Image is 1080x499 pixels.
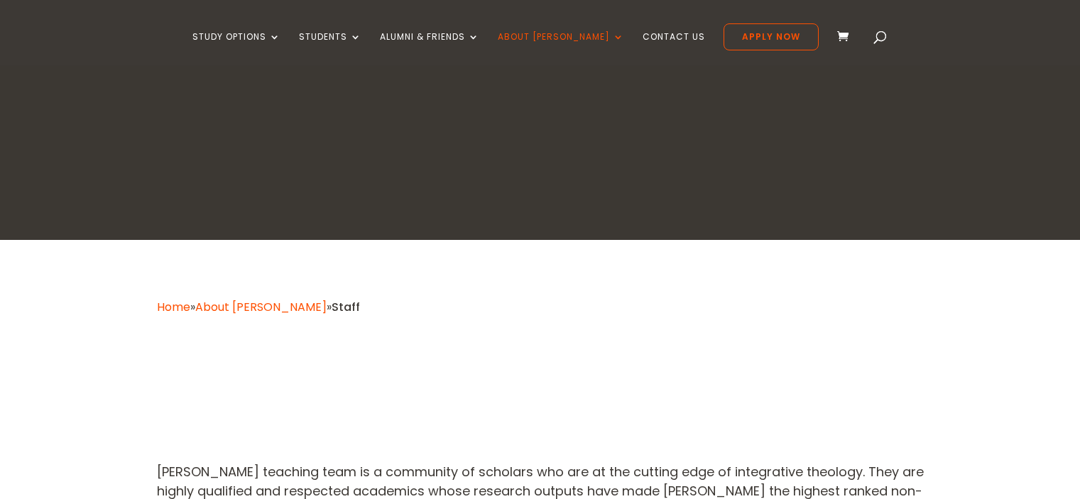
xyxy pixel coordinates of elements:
a: Home [157,299,190,315]
span: Staff [332,299,360,315]
a: Contact Us [643,32,705,65]
a: Students [299,32,361,65]
a: Alumni & Friends [380,32,479,65]
a: About [PERSON_NAME] [195,299,327,315]
a: Apply Now [724,23,819,50]
span: » » [157,299,360,315]
a: About [PERSON_NAME] [498,32,624,65]
a: Study Options [192,32,280,65]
